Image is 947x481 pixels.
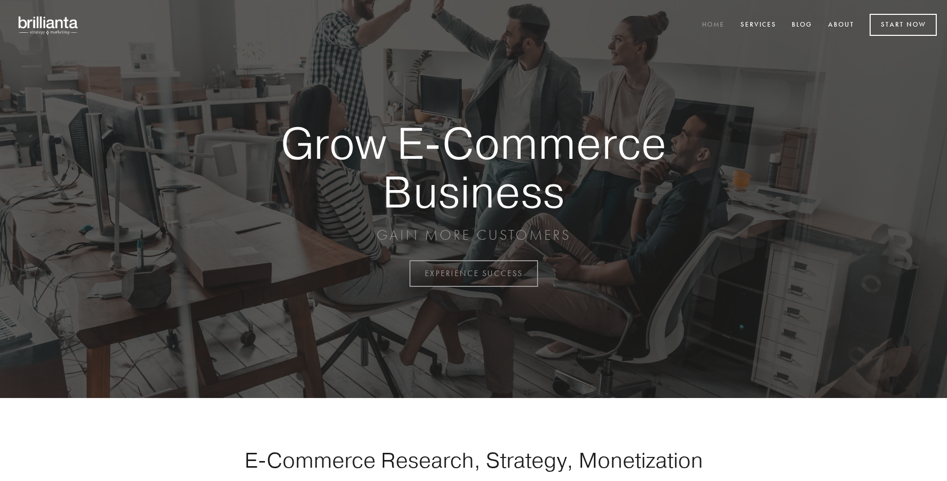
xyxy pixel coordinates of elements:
img: brillianta - research, strategy, marketing [10,10,87,40]
a: Services [734,17,783,34]
a: Home [695,17,731,34]
a: Blog [785,17,819,34]
a: EXPERIENCE SUCCESS [409,260,538,287]
a: Start Now [870,14,937,36]
p: GAIN MORE CUSTOMERS [245,226,702,244]
strong: Grow E-Commerce Business [245,119,702,216]
h1: E-Commerce Research, Strategy, Monetization [212,447,735,473]
a: About [821,17,861,34]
